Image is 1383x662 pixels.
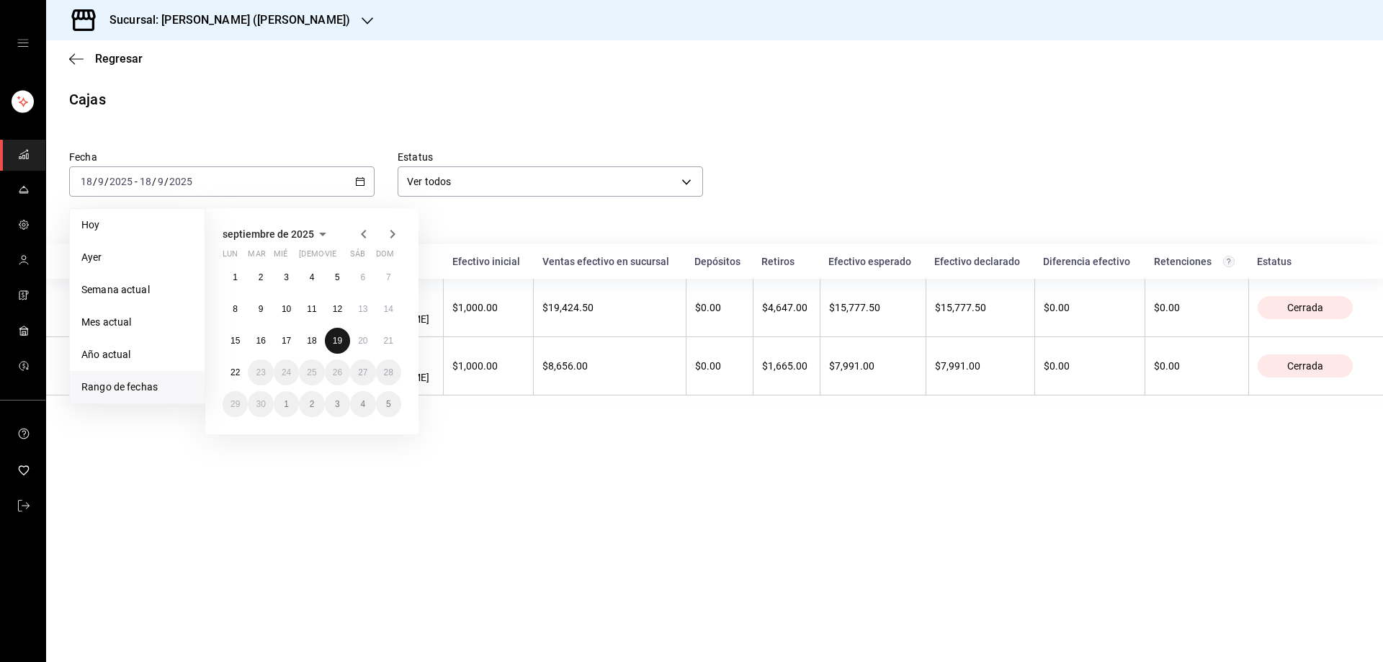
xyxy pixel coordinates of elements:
button: 2 de octubre de 2025 [299,391,324,417]
abbr: 8 de septiembre de 2025 [233,304,238,314]
div: $7,991.00 [935,360,1026,372]
span: Mes actual [81,315,193,330]
div: $15,777.50 [829,302,917,313]
abbr: 13 de septiembre de 2025 [358,304,367,314]
span: Rango de fechas [81,380,193,395]
abbr: 15 de septiembre de 2025 [230,336,240,346]
button: 13 de septiembre de 2025 [350,296,375,322]
abbr: 9 de septiembre de 2025 [259,304,264,314]
div: Efectivo esperado [828,256,917,267]
div: Diferencia efectivo [1043,256,1136,267]
span: Ayer [81,250,193,265]
div: Ver todos [398,166,703,197]
abbr: 2 de septiembre de 2025 [259,272,264,282]
div: Estatus [1257,256,1360,267]
abbr: viernes [325,249,336,264]
div: $1,665.00 [762,360,811,372]
span: / [104,176,109,187]
abbr: 22 de septiembre de 2025 [230,367,240,377]
label: Estatus [398,152,703,162]
button: 10 de septiembre de 2025 [274,296,299,322]
div: $7,991.00 [829,360,917,372]
abbr: 11 de septiembre de 2025 [307,304,316,314]
h3: Sucursal: [PERSON_NAME] ([PERSON_NAME]) [98,12,350,29]
abbr: 27 de septiembre de 2025 [358,367,367,377]
div: Efectivo declarado [934,256,1026,267]
abbr: 3 de septiembre de 2025 [284,272,289,282]
button: 4 de octubre de 2025 [350,391,375,417]
div: $0.00 [1044,302,1136,313]
input: -- [80,176,93,187]
button: 12 de septiembre de 2025 [325,296,350,322]
div: Depósitos [694,256,744,267]
abbr: sábado [350,249,365,264]
button: 23 de septiembre de 2025 [248,359,273,385]
span: Hoy [81,218,193,233]
input: ---- [169,176,193,187]
button: 19 de septiembre de 2025 [325,328,350,354]
label: Fecha [69,152,375,162]
abbr: 21 de septiembre de 2025 [384,336,393,346]
button: 4 de septiembre de 2025 [299,264,324,290]
button: 20 de septiembre de 2025 [350,328,375,354]
span: Regresar [95,52,143,66]
button: 15 de septiembre de 2025 [223,328,248,354]
abbr: 29 de septiembre de 2025 [230,399,240,409]
button: 26 de septiembre de 2025 [325,359,350,385]
abbr: 6 de septiembre de 2025 [360,272,365,282]
button: 22 de septiembre de 2025 [223,359,248,385]
abbr: domingo [376,249,394,264]
div: $15,777.50 [935,302,1026,313]
div: $1,000.00 [452,302,524,313]
abbr: 4 de septiembre de 2025 [310,272,315,282]
span: / [152,176,156,187]
div: Efectivo inicial [452,256,525,267]
button: 3 de octubre de 2025 [325,391,350,417]
button: 14 de septiembre de 2025 [376,296,401,322]
span: Semana actual [81,282,193,298]
button: 1 de septiembre de 2025 [223,264,248,290]
input: -- [97,176,104,187]
div: $4,647.00 [762,302,811,313]
abbr: jueves [299,249,384,264]
button: Regresar [69,52,143,66]
span: - [135,176,138,187]
span: Cerrada [1281,302,1329,313]
abbr: 18 de septiembre de 2025 [307,336,316,346]
abbr: 24 de septiembre de 2025 [282,367,291,377]
span: Año actual [81,347,193,362]
div: $0.00 [695,360,744,372]
div: Ventas efectivo en sucursal [542,256,677,267]
input: -- [157,176,164,187]
button: 3 de septiembre de 2025 [274,264,299,290]
abbr: lunes [223,249,238,264]
svg: Total de retenciones de propinas registradas [1223,256,1235,267]
button: 25 de septiembre de 2025 [299,359,324,385]
div: $0.00 [695,302,744,313]
button: 27 de septiembre de 2025 [350,359,375,385]
abbr: 1 de octubre de 2025 [284,399,289,409]
abbr: 5 de septiembre de 2025 [335,272,340,282]
button: 28 de septiembre de 2025 [376,359,401,385]
span: / [164,176,169,187]
div: $0.00 [1154,302,1240,313]
button: 16 de septiembre de 2025 [248,328,273,354]
abbr: 5 de octubre de 2025 [386,399,391,409]
button: 1 de octubre de 2025 [274,391,299,417]
input: -- [139,176,152,187]
button: 21 de septiembre de 2025 [376,328,401,354]
button: 18 de septiembre de 2025 [299,328,324,354]
div: $1,000.00 [452,360,524,372]
abbr: 16 de septiembre de 2025 [256,336,265,346]
button: 29 de septiembre de 2025 [223,391,248,417]
abbr: 3 de octubre de 2025 [335,399,340,409]
button: 11 de septiembre de 2025 [299,296,324,322]
button: open drawer [17,37,29,49]
abbr: martes [248,249,265,264]
div: $0.00 [1154,360,1240,372]
button: 24 de septiembre de 2025 [274,359,299,385]
span: / [93,176,97,187]
div: $0.00 [1044,360,1136,372]
abbr: 7 de septiembre de 2025 [386,272,391,282]
button: 9 de septiembre de 2025 [248,296,273,322]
